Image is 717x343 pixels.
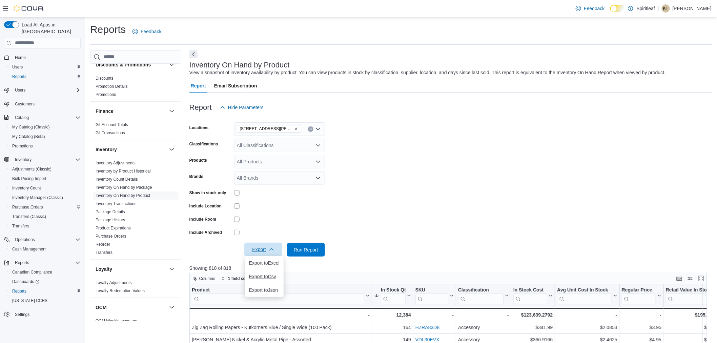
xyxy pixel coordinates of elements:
button: Inventory Count [7,183,83,193]
button: Inventory [12,156,34,164]
a: Cash Management [9,245,49,253]
button: Adjustments (Classic) [7,164,83,174]
span: Inventory Manager (Classic) [9,194,81,202]
button: OCM [168,303,176,311]
label: Brands [189,174,203,179]
span: Inventory Count Details [96,177,138,182]
button: My Catalog (Beta) [7,132,83,141]
a: Dashboards [7,277,83,286]
div: 164 [374,323,411,331]
span: Inventory Adjustments [96,160,136,166]
a: My Catalog (Classic) [9,123,53,131]
a: Discounts [96,76,114,81]
div: In Stock Qty [381,287,406,304]
button: Hide Parameters [217,101,266,114]
button: Open list of options [315,175,321,181]
span: Bulk Pricing Import [12,176,46,181]
a: Dashboards [9,278,42,286]
h3: Loyalty [96,266,112,273]
span: Cash Management [9,245,81,253]
p: | [658,4,659,13]
button: Enter fullscreen [697,275,705,283]
button: Classification [458,287,509,304]
div: SKU [415,287,448,293]
a: Package History [96,218,125,222]
span: Inventory On Hand by Package [96,185,152,190]
span: Users [15,87,25,93]
span: OCM Weekly Inventory [96,318,137,324]
span: Report [191,79,206,93]
span: Operations [12,236,81,244]
span: Load All Apps in [GEOGRAPHIC_DATA] [19,21,81,35]
span: Inventory Transactions [96,201,137,206]
span: Inventory Manager (Classic) [12,195,63,200]
button: Cash Management [7,244,83,254]
div: Regular Price [622,287,656,304]
a: My Catalog (Beta) [9,133,48,141]
h3: Inventory On Hand by Product [189,61,290,69]
button: [US_STATE] CCRS [7,296,83,305]
a: Transfers (Classic) [9,213,49,221]
p: [PERSON_NAME] [673,4,712,13]
span: Loyalty Redemption Values [96,288,145,294]
button: Loyalty [168,265,176,273]
label: Include Room [189,217,216,222]
a: Inventory Count [9,184,44,192]
a: Users [9,63,25,71]
button: Catalog [12,114,32,122]
span: Feedback [141,28,161,35]
label: Locations [189,125,209,130]
button: Reports [7,286,83,296]
span: Reports [15,260,29,265]
span: Transfers [9,222,81,230]
button: Export toExcel [245,256,284,270]
span: 592 - Spiritleaf Scott St (St Catharines) [237,125,301,133]
a: HZRA83D8 [415,325,439,330]
a: OCM Weekly Inventory [96,319,137,323]
button: Inventory Manager (Classic) [7,193,83,202]
a: Adjustments (Classic) [9,165,54,173]
button: Purchase Orders [7,202,83,212]
span: Inventory Count [12,185,41,191]
a: Feedback [573,2,607,15]
a: Inventory Adjustments [96,161,136,165]
a: Loyalty Adjustments [96,280,132,285]
span: Reorder [96,242,110,247]
a: GL Account Totals [96,122,128,127]
span: Catalog [15,115,29,120]
span: Export to Csv [249,274,280,279]
span: Run Report [294,246,318,253]
button: My Catalog (Classic) [7,122,83,132]
button: Settings [1,309,83,319]
a: Inventory Manager (Classic) [9,194,66,202]
div: Discounts & Promotions [90,74,181,101]
button: Catalog [1,113,83,122]
span: Dashboards [12,279,39,284]
button: SKU [415,287,453,304]
div: In Stock Qty [381,287,406,293]
div: $3.95 [622,323,661,331]
label: Show in stock only [189,190,226,196]
div: - [191,311,370,319]
div: Zig Zag Rolling Papers - Kutkorners Blue / Single Wide (100 Pack) [192,323,370,331]
span: Settings [12,310,81,319]
a: Package Details [96,209,125,214]
h1: Reports [90,23,126,36]
span: Transfers [12,223,29,229]
button: Finance [96,108,166,115]
label: Products [189,158,207,163]
div: Product [192,287,364,304]
div: 12,384 [374,311,411,319]
span: Operations [15,237,35,242]
button: 1 field sorted [219,275,256,283]
span: My Catalog (Classic) [12,124,50,130]
span: Users [9,63,81,71]
span: Transfers (Classic) [9,213,81,221]
button: Promotions [7,141,83,151]
span: Home [15,55,26,60]
span: Promotions [12,143,33,149]
div: - [415,311,453,319]
button: Open list of options [315,126,321,132]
